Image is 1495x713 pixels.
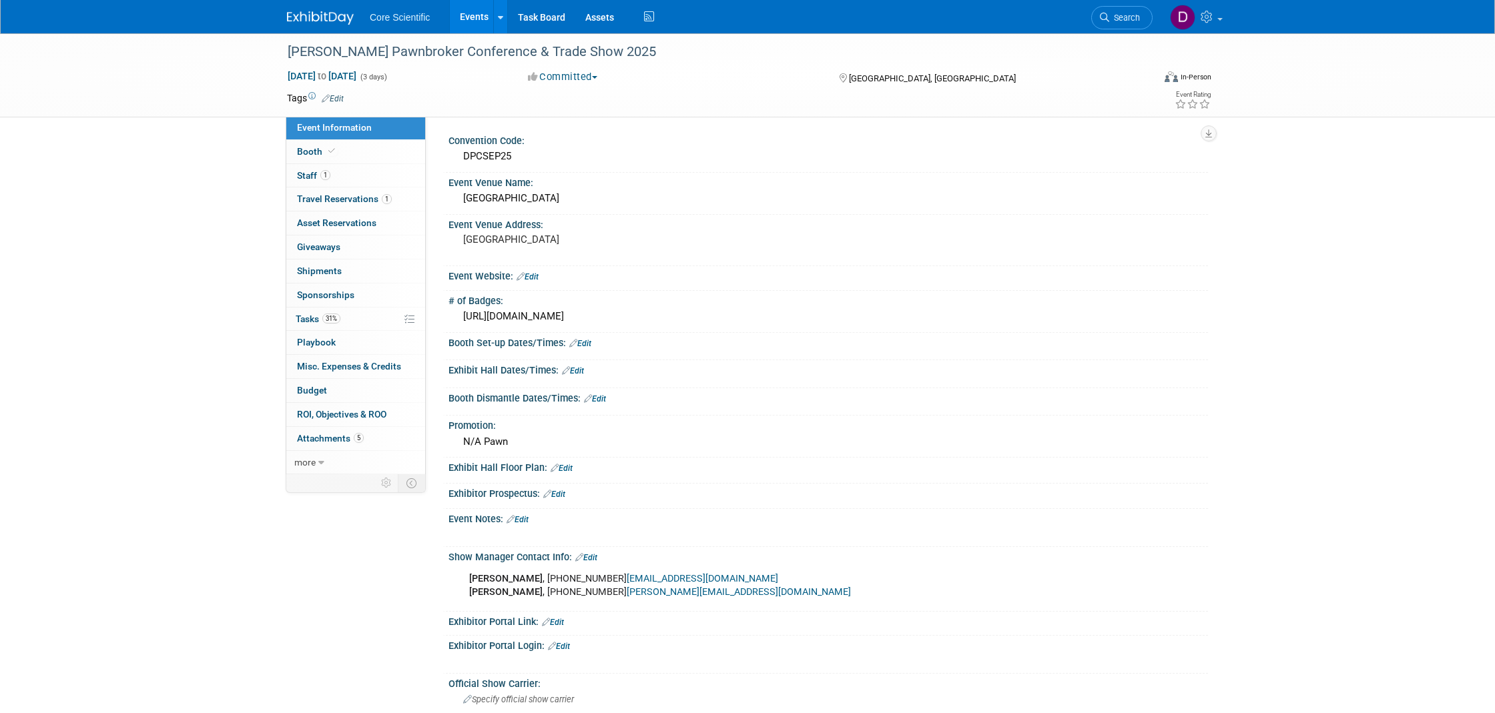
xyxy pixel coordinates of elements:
[297,433,364,444] span: Attachments
[463,233,750,245] pre: [GEOGRAPHIC_DATA]
[1180,72,1211,82] div: In-Person
[286,140,425,163] a: Booth
[287,91,344,105] td: Tags
[448,612,1208,629] div: Exhibitor Portal Link:
[459,432,1198,452] div: N/A Pawn
[297,241,340,252] span: Giveaways
[297,265,342,276] span: Shipments
[459,146,1198,167] div: DPCSEP25
[448,173,1208,189] div: Event Venue Name:
[297,146,338,157] span: Booth
[575,553,597,562] a: Edit
[320,170,330,180] span: 1
[569,339,591,348] a: Edit
[297,122,372,133] span: Event Information
[542,618,564,627] a: Edit
[1091,6,1153,29] a: Search
[382,194,392,204] span: 1
[286,187,425,211] a: Travel Reservations1
[551,464,573,473] a: Edit
[354,433,364,443] span: 5
[286,451,425,474] a: more
[463,694,574,704] span: Specify official show carrier
[584,394,606,404] a: Edit
[543,490,565,499] a: Edit
[328,147,335,155] i: Booth reservation complete
[448,674,1208,690] div: Official Show Carrier:
[322,94,344,103] a: Edit
[286,355,425,378] a: Misc. Expenses & Credits
[359,73,387,81] span: (3 days)
[283,40,1133,64] div: [PERSON_NAME] Pawnbroker Conference & Trade Show 2025
[297,385,327,396] span: Budget
[286,283,425,307] a: Sponsorships
[627,573,778,584] a: [EMAIL_ADDRESS][DOMAIN_NAME]
[562,366,584,376] a: Edit
[287,11,354,25] img: ExhibitDay
[448,131,1208,147] div: Convention Code:
[322,313,340,323] span: 31%
[469,573,543,584] b: [PERSON_NAME]
[448,484,1208,501] div: Exhibitor Prospectus:
[297,409,386,420] span: ROI, Objectives & ROO
[849,73,1016,83] span: [GEOGRAPHIC_DATA], [GEOGRAPHIC_DATA]
[448,458,1208,475] div: Exhibit Hall Floor Plan:
[286,259,425,283] a: Shipments
[297,337,336,347] span: Playbook
[1109,13,1140,23] span: Search
[469,586,543,598] b: [PERSON_NAME]
[448,360,1208,378] div: Exhibit Hall Dates/Times:
[297,193,392,204] span: Travel Reservations
[398,474,426,492] td: Toggle Event Tabs
[1074,69,1211,89] div: Event Format
[294,457,316,468] span: more
[448,291,1208,307] div: # of Badges:
[548,642,570,651] a: Edit
[1170,5,1195,30] img: Dan Boro
[517,272,539,281] a: Edit
[1175,91,1211,98] div: Event Rating
[297,289,354,300] span: Sponsorships
[286,331,425,354] a: Playbook
[1165,71,1178,82] img: Format-Inperson.png
[370,12,430,23] span: Core Scientific
[286,116,425,139] a: Event Information
[448,215,1208,231] div: Event Venue Address:
[297,217,376,228] span: Asset Reservations
[316,71,328,81] span: to
[460,566,1061,606] div: , [PHONE_NUMBER] , [PHONE_NUMBER]
[459,306,1198,327] div: [URL][DOMAIN_NAME]
[286,427,425,450] a: Attachments5
[627,586,851,598] a: [PERSON_NAME][EMAIL_ADDRESS][DOMAIN_NAME]
[287,70,357,82] span: [DATE] [DATE]
[448,416,1208,432] div: Promotion:
[448,266,1208,283] div: Event Website:
[448,388,1208,406] div: Booth Dismantle Dates/Times:
[297,361,401,372] span: Misc. Expenses & Credits
[448,636,1208,653] div: Exhibitor Portal Login:
[296,313,340,324] span: Tasks
[375,474,398,492] td: Personalize Event Tab Strip
[286,235,425,259] a: Giveaways
[507,515,529,524] a: Edit
[286,211,425,235] a: Asset Reservations
[448,509,1208,526] div: Event Notes:
[286,164,425,187] a: Staff1
[286,307,425,331] a: Tasks31%
[286,403,425,426] a: ROI, Objectives & ROO
[523,70,603,84] button: Committed
[448,547,1208,564] div: Show Manager Contact Info:
[286,379,425,402] a: Budget
[297,170,330,181] span: Staff
[448,333,1208,350] div: Booth Set-up Dates/Times:
[459,188,1198,209] div: [GEOGRAPHIC_DATA]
